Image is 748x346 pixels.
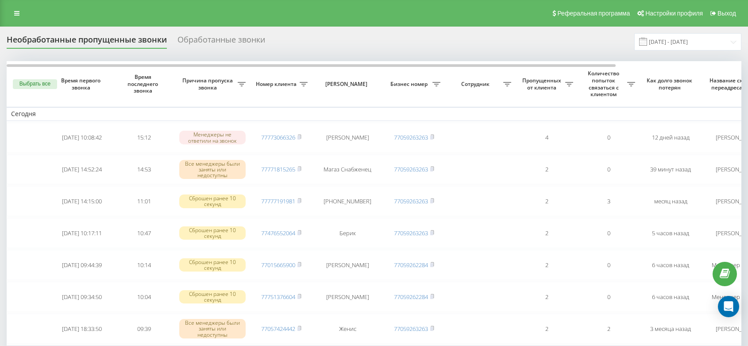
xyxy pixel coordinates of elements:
[177,35,265,49] div: Обработанные звонки
[645,10,703,17] span: Настройки профиля
[718,296,739,317] div: Open Intercom Messenger
[179,77,238,91] span: Причина пропуска звонка
[261,197,295,205] a: 77777191981
[640,123,702,153] td: 12 дней назад
[394,261,428,269] a: 77059262284
[394,165,428,173] a: 77059263263
[640,314,702,344] td: 3 месяца назад
[13,79,57,89] button: Выбрать все
[394,197,428,205] a: 77059263263
[113,314,175,344] td: 09:39
[520,77,565,91] span: Пропущенных от клиента
[179,160,246,179] div: Все менеджеры были заняты или недоступны
[516,123,578,153] td: 4
[647,77,694,91] span: Как долго звонок потерян
[394,293,428,301] a: 77059262284
[312,123,383,153] td: [PERSON_NAME]
[717,10,736,17] span: Выход
[113,282,175,312] td: 10:04
[312,186,383,216] td: [PHONE_NUMBER]
[179,290,246,303] div: Сброшен ранее 10 секунд
[179,131,246,144] div: Менеджеры не ответили на звонок
[312,282,383,312] td: [PERSON_NAME]
[516,250,578,280] td: 2
[113,155,175,185] td: 14:53
[578,250,640,280] td: 0
[312,250,383,280] td: [PERSON_NAME]
[578,123,640,153] td: 0
[320,81,375,88] span: [PERSON_NAME]
[640,282,702,312] td: 6 часов назад
[394,325,428,333] a: 77059263263
[179,226,246,240] div: Сброшен ранее 10 секунд
[578,314,640,344] td: 2
[387,81,432,88] span: Бизнес номер
[516,186,578,216] td: 2
[582,70,627,97] span: Количество попыток связаться с клиентом
[516,218,578,248] td: 2
[51,250,113,280] td: [DATE] 09:44:39
[261,325,295,333] a: 77057424442
[51,186,113,216] td: [DATE] 14:15:00
[578,186,640,216] td: 3
[640,218,702,248] td: 5 часов назад
[254,81,300,88] span: Номер клиента
[640,186,702,216] td: месяц назад
[179,258,246,272] div: Сброшен ранее 10 секунд
[179,319,246,338] div: Все менеджеры были заняты или недоступны
[120,74,168,94] span: Время последнего звонка
[7,35,167,49] div: Необработанные пропущенные звонки
[261,133,295,141] a: 77773066326
[58,77,106,91] span: Время первого звонка
[51,218,113,248] td: [DATE] 10:17:11
[578,282,640,312] td: 0
[516,155,578,185] td: 2
[261,293,295,301] a: 77751376604
[312,155,383,185] td: Магаз Снабженец
[557,10,630,17] span: Реферальная программа
[113,123,175,153] td: 15:12
[261,229,295,237] a: 77476552064
[516,314,578,344] td: 2
[113,250,175,280] td: 10:14
[51,155,113,185] td: [DATE] 14:52:24
[113,218,175,248] td: 10:47
[51,314,113,344] td: [DATE] 18:33:50
[640,155,702,185] td: 39 минут назад
[179,194,246,208] div: Сброшен ранее 10 секунд
[516,282,578,312] td: 2
[578,218,640,248] td: 0
[312,314,383,344] td: Женис
[51,123,113,153] td: [DATE] 10:08:42
[449,81,503,88] span: Сотрудник
[640,250,702,280] td: 6 часов назад
[113,186,175,216] td: 11:01
[312,218,383,248] td: Берик
[578,155,640,185] td: 0
[394,133,428,141] a: 77059263263
[261,165,295,173] a: 77771815265
[261,261,295,269] a: 77015665900
[394,229,428,237] a: 77059263263
[51,282,113,312] td: [DATE] 09:34:50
